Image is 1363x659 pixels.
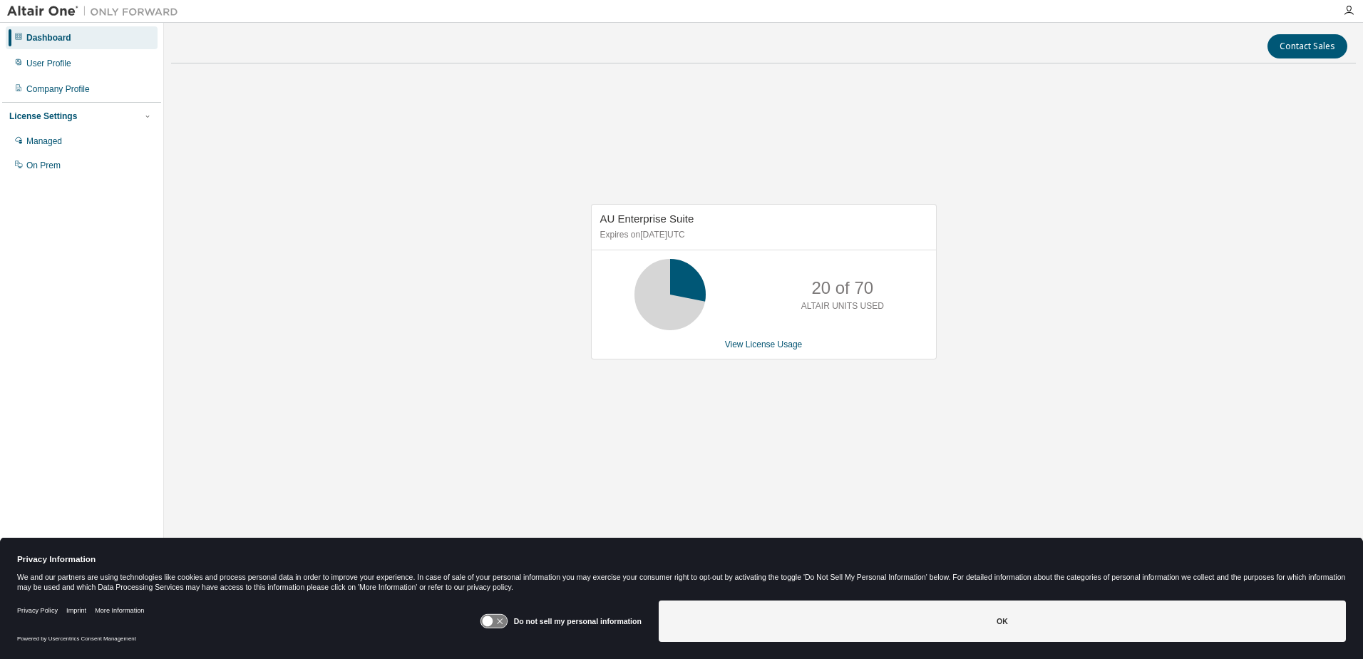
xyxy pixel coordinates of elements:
div: Dashboard [26,32,71,44]
div: License Settings [9,111,77,122]
div: Company Profile [26,83,90,95]
p: ALTAIR UNITS USED [801,300,884,312]
button: Contact Sales [1267,34,1347,58]
div: User Profile [26,58,71,69]
div: Managed [26,136,62,147]
span: AU Enterprise Suite [600,213,694,225]
img: Altair One [7,4,185,19]
a: View License Usage [725,339,803,349]
p: 20 of 70 [811,276,873,300]
p: Expires on [DATE] UTC [600,229,924,241]
div: On Prem [26,160,61,171]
